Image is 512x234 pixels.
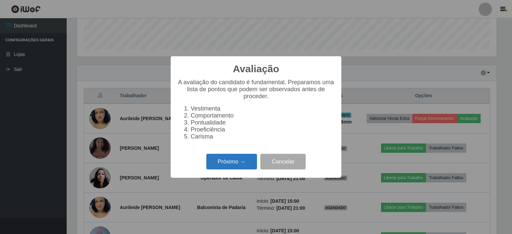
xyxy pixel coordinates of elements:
h2: Avaliação [233,63,279,75]
li: Carisma [191,133,335,140]
li: Vestimenta [191,105,335,112]
li: Proeficiência [191,126,335,133]
button: Cancelar [260,154,306,169]
p: A avaliação do candidato é fundamental. Preparamos uma lista de pontos que podem ser observados a... [177,79,335,100]
li: Pontualidade [191,119,335,126]
li: Comportamento [191,112,335,119]
button: Próximo → [206,154,257,169]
